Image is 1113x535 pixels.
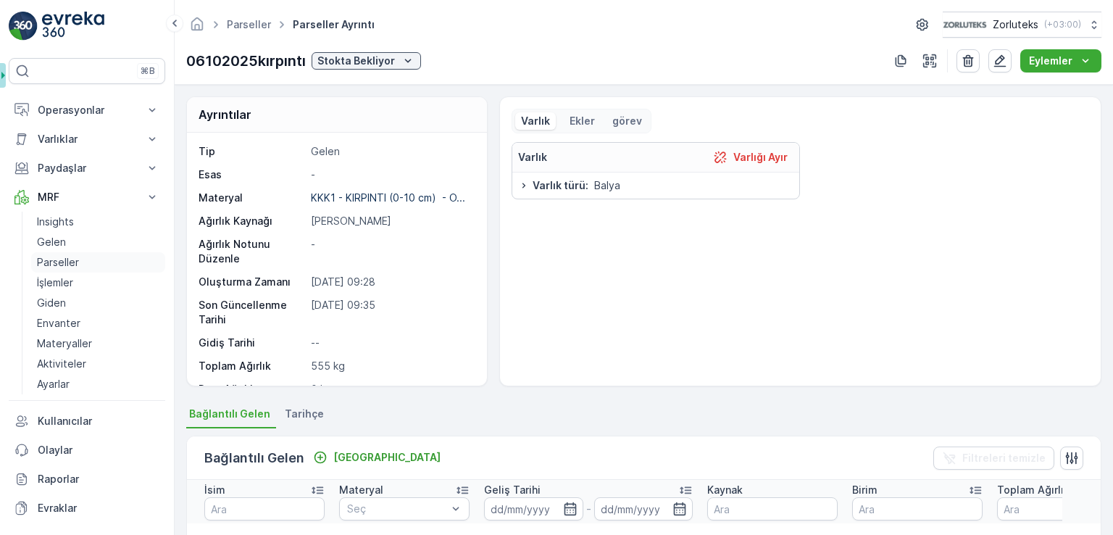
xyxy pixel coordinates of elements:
span: Bağlantılı Gelen [189,407,270,421]
p: Gidiş Tarihi [199,336,305,350]
a: Materyaller [31,333,165,354]
input: Ara [852,497,983,521]
p: Oluşturma Zamanı [199,275,305,289]
button: Bağla [307,449,446,466]
p: Aktiviteler [37,357,86,371]
button: Paydaşlar [9,154,165,183]
p: ⌘B [141,65,155,77]
p: Raporlar [38,472,159,486]
a: Kullanıcılar [9,407,165,436]
p: Materyal [339,483,383,497]
span: Parseller ayrıntı [290,17,378,32]
p: Bağlantılı Gelen [204,448,304,468]
p: Varlığı Ayır [733,150,788,165]
input: dd/mm/yyyy [594,497,693,521]
p: [PERSON_NAME] [311,214,471,228]
span: Tarihçe [285,407,324,421]
span: Varlık türü : [533,178,588,193]
p: Varlıklar [38,132,136,146]
p: KKK1 - KIRPINTI (0-10 cm) - O... [311,191,465,204]
p: Ağırlık Kaynağı [199,214,305,228]
img: logo_light-DOdMpM7g.png [42,12,104,41]
button: Eylemler [1020,49,1101,72]
p: görev [612,114,642,128]
a: Aktiviteler [31,354,165,374]
p: Seç [347,502,447,516]
p: Ağırlık Notunu Düzenle [199,237,305,266]
span: Balya [594,178,620,193]
p: Zorluteks [993,17,1038,32]
p: İsim [204,483,225,497]
p: Materyaller [37,336,92,351]
a: Evraklar [9,494,165,523]
p: 555 kg [311,359,471,373]
p: Stokta Bekliyor [317,54,395,68]
p: 0 kg [311,382,471,397]
p: Eylemler [1029,54,1072,68]
p: Gelen [311,144,471,159]
button: Varlıklar [9,125,165,154]
p: 06102025kırpıntı [186,50,306,72]
p: Kullanıcılar [38,414,159,428]
p: Olaylar [38,443,159,457]
p: Birim [852,483,878,497]
a: Parseller [227,18,271,30]
p: Dara Ağırlık [199,382,305,397]
img: logo [9,12,38,41]
p: Toplam Ağırlık [997,483,1070,497]
p: [GEOGRAPHIC_DATA] [333,450,441,465]
p: Kaynak [707,483,743,497]
p: ( +03:00 ) [1044,19,1081,30]
a: Insights [31,212,165,232]
p: - [586,500,591,518]
p: İşlemler [37,275,73,290]
p: Filtreleri temizle [962,451,1046,465]
p: Geliş Tarihi [484,483,541,497]
button: Zorluteks(+03:00) [943,12,1101,38]
img: 6-1-9-3_wQBzyll.png [943,17,987,33]
a: İşlemler [31,273,165,293]
p: Varlık [518,150,547,165]
p: Materyal [199,191,305,205]
input: dd/mm/yyyy [484,497,583,521]
button: Filtreleri temizle [933,447,1054,470]
p: Parseller [37,255,79,270]
p: Son Güncellenme Tarihi [199,298,305,327]
p: Giden [37,296,66,310]
p: [DATE] 09:35 [311,298,471,327]
button: Operasyonlar [9,96,165,125]
a: Envanter [31,313,165,333]
p: Gelen [37,235,66,249]
p: Ayrıntılar [199,106,251,123]
a: Olaylar [9,436,165,465]
p: Operasyonlar [38,103,136,117]
input: Ara [707,497,838,521]
a: Gelen [31,232,165,252]
p: MRF [38,190,136,204]
a: Ayarlar [31,374,165,394]
p: Insights [37,215,74,229]
a: Parseller [31,252,165,273]
a: Giden [31,293,165,313]
a: Ana Sayfa [189,22,205,34]
a: Raporlar [9,465,165,494]
p: Ayarlar [37,377,70,391]
p: Tip [199,144,305,159]
button: Varlığı Ayır [707,149,793,166]
p: Toplam Ağırlık [199,359,305,373]
p: Esas [199,167,305,182]
p: [DATE] 09:28 [311,275,471,289]
button: MRF [9,183,165,212]
p: -- [311,336,471,350]
p: Varlık [521,114,550,128]
button: Stokta Bekliyor [312,52,421,70]
p: - [311,167,471,182]
p: - [311,237,471,266]
input: Ara [204,497,325,521]
p: Paydaşlar [38,161,136,175]
p: Ekler [567,114,595,128]
p: Envanter [37,316,80,331]
p: Evraklar [38,501,159,515]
